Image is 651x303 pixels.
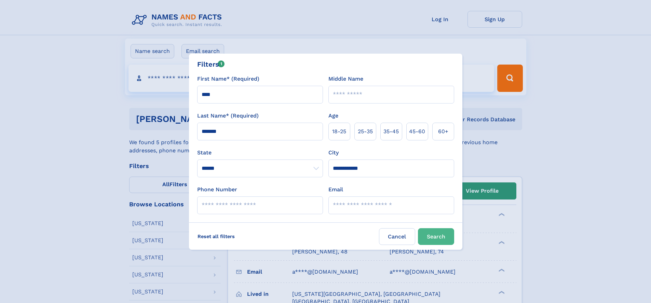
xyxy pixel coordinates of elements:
label: Middle Name [328,75,363,83]
span: 60+ [438,127,448,136]
span: 25‑35 [358,127,373,136]
button: Search [418,228,454,245]
label: First Name* (Required) [197,75,259,83]
label: Cancel [379,228,415,245]
span: 18‑25 [332,127,346,136]
span: 35‑45 [383,127,399,136]
label: Reset all filters [193,228,239,245]
label: Last Name* (Required) [197,112,259,120]
div: Filters [197,59,225,69]
label: State [197,149,323,157]
label: City [328,149,339,157]
label: Phone Number [197,185,237,194]
span: 45‑60 [409,127,425,136]
label: Age [328,112,338,120]
label: Email [328,185,343,194]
